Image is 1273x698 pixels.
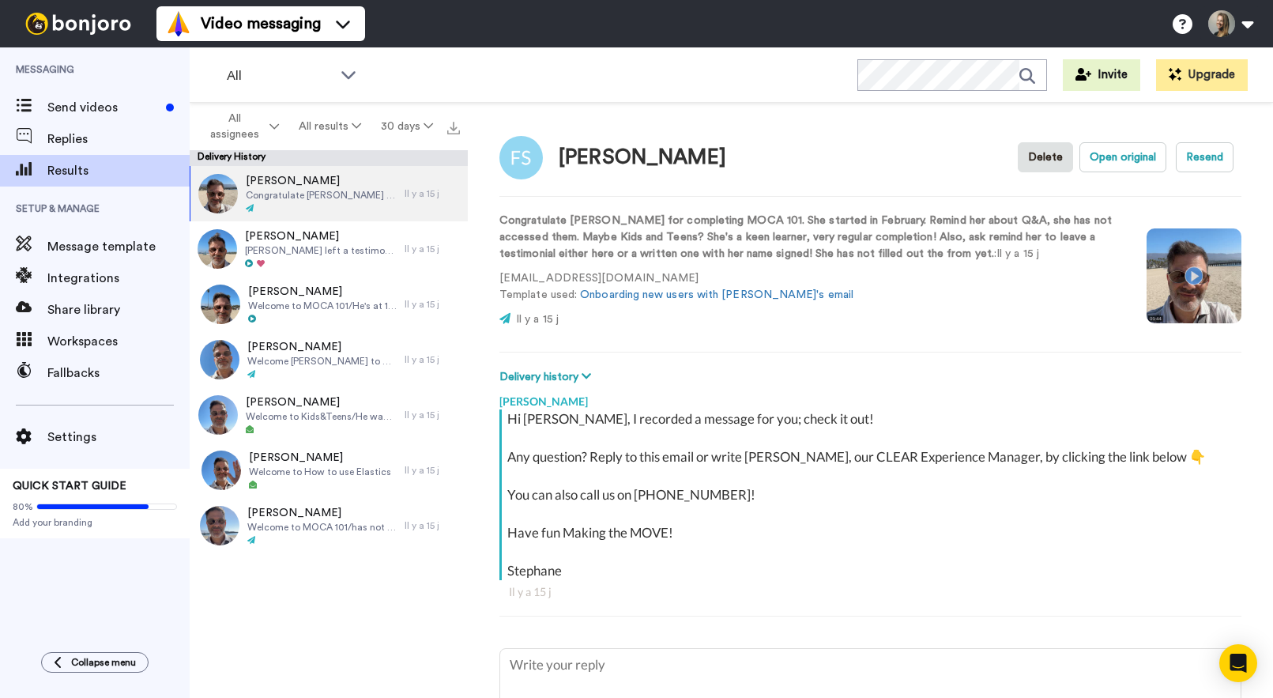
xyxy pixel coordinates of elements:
img: 9087ca9d-1587-456e-87e1-377c3c77ad83-thumb.jpg [198,395,238,435]
span: [PERSON_NAME] [245,228,397,244]
button: Export all results that match these filters now. [443,115,465,138]
button: All assignees [193,104,289,149]
img: f2d15df4-dadc-4bab-adb5-0b96dd91bc78-thumb.jpg [201,451,241,490]
img: 1750550b-457d-45bb-91ee-2ffec8491a46-thumb.jpg [198,174,238,213]
span: Results [47,161,190,180]
button: 30 days [371,112,443,141]
div: Delivery History [190,150,468,166]
div: [PERSON_NAME] [499,386,1241,409]
button: Upgrade [1156,59,1248,91]
div: Il y a 15 j [405,243,460,255]
img: 9f437f17-19ac-4869-a122-d6452afec68d-thumb.jpg [201,285,240,324]
div: Il y a 15 j [405,353,460,366]
div: Il y a 15 j [405,409,460,421]
p: [EMAIL_ADDRESS][DOMAIN_NAME] Template used: [499,270,1123,304]
span: Share library [47,300,190,319]
button: Delete [1018,142,1073,172]
button: Collapse menu [41,652,149,673]
span: Fallbacks [47,364,190,383]
a: Onboarding new users with [PERSON_NAME]'s email [580,289,853,300]
span: Welcome to MOCA 101/He's at 14% on [DATE] [248,300,397,312]
img: ba2abf0d-fe2f-4c9c-81c1-af1955c00604-thumb.jpg [198,229,237,269]
span: [PERSON_NAME] [246,394,397,410]
img: Image of Florence St-Pierre B [499,136,543,179]
button: Resend [1176,142,1233,172]
span: [PERSON_NAME] [249,450,391,466]
span: Welcome [PERSON_NAME] to How to use Elastics [247,355,397,368]
span: Workspaces [47,332,190,351]
span: 80% [13,500,33,513]
a: [PERSON_NAME]Welcome to Kids&Teens/He was in LIVE: Principes des aligneurs transparents - [GEOGRA... [190,387,468,443]
a: [PERSON_NAME]Welcome to How to use ElasticsIl y a 15 j [190,443,468,498]
div: Il y a 15 j [405,187,460,200]
a: [PERSON_NAME]Welcome to MOCA 101/He's at 14% on [DATE]Il y a 15 j [190,277,468,332]
span: [PERSON_NAME] [247,339,397,355]
img: export.svg [447,122,460,134]
span: Congratulate [PERSON_NAME] for completing MOCA 101. She started in February. Remind her about Q&A... [246,189,397,202]
a: [PERSON_NAME][PERSON_NAME] left a testimonial. As discussed, could you leave him a personal messa... [190,221,468,277]
span: Settings [47,428,190,447]
span: Il y a 15 j [516,314,559,325]
span: Message template [47,237,190,256]
span: Add your branding [13,516,177,529]
span: Integrations [47,269,190,288]
span: [PERSON_NAME] [248,284,397,300]
span: [PERSON_NAME] [246,173,397,189]
div: [PERSON_NAME] [559,146,726,169]
button: All results [289,112,371,141]
span: All assignees [202,111,266,142]
span: Welcome to Kids&Teens/He was in LIVE: Principes des aligneurs transparents - [GEOGRAPHIC_DATA]: N... [246,410,397,423]
span: QUICK START GUIDE [13,481,126,492]
img: vm-color.svg [166,11,191,36]
span: Welcome to MOCA 101/has not accessed the courses [247,521,397,534]
a: [PERSON_NAME]Welcome [PERSON_NAME] to How to use ElasticsIl y a 15 j [190,332,468,387]
span: Welcome to How to use Elastics [249,466,391,478]
a: [PERSON_NAME]Congratulate [PERSON_NAME] for completing MOCA 101. She started in February. Remind ... [190,166,468,221]
span: Replies [47,130,190,149]
div: Il y a 15 j [405,464,460,477]
div: Hi [PERSON_NAME], I recorded a message for you; check it out! Any question? Reply to this email o... [507,409,1237,580]
img: bj-logo-header-white.svg [19,13,137,35]
a: [PERSON_NAME]Welcome to MOCA 101/has not accessed the coursesIl y a 15 j [190,498,468,553]
span: All [227,66,333,85]
span: Collapse menu [71,656,136,669]
div: Il y a 15 j [509,584,1232,600]
strong: Congratulate [PERSON_NAME] for completing MOCA 101. She started in February. Remind her about Q&A... [499,215,1112,259]
span: [PERSON_NAME] left a testimonial. As discussed, could you leave him a personal message and take a... [245,244,397,257]
button: Delivery history [499,368,596,386]
div: Il y a 15 j [405,519,460,532]
img: abd5b573-952b-4837-a738-e8719c8476b5-thumb.jpg [200,506,239,545]
div: Il y a 15 j [405,298,460,311]
span: Video messaging [201,13,321,35]
div: Open Intercom Messenger [1219,644,1257,682]
img: 937ddedc-48d6-4cb3-8e42-4880a278e4fb-thumb.jpg [200,340,239,379]
button: Open original [1079,142,1166,172]
p: : Il y a 15 j [499,213,1123,262]
span: Send videos [47,98,160,117]
button: Invite [1063,59,1140,91]
span: [PERSON_NAME] [247,505,397,521]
